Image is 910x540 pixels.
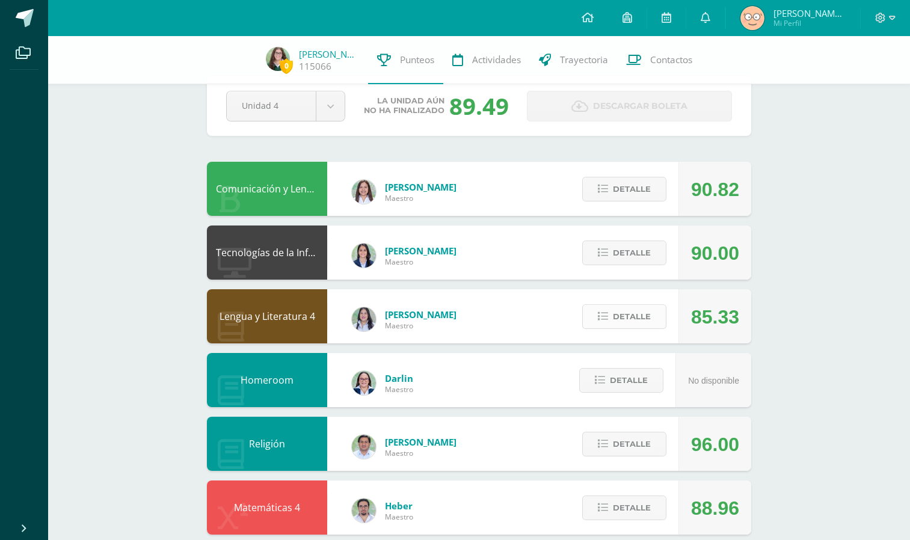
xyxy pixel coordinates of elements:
div: Religión [207,417,327,471]
span: Contactos [650,54,692,66]
span: Detalle [613,433,651,455]
img: f767cae2d037801592f2ba1a5db71a2a.png [352,435,376,459]
span: Darlin [385,372,413,384]
button: Detalle [582,432,666,456]
span: Maestro [385,512,413,522]
span: Maestro [385,193,457,203]
span: Maestro [385,321,457,331]
div: Lengua y Literatura 4 [207,289,327,343]
span: Detalle [610,369,648,391]
span: Actividades [472,54,521,66]
img: 6366ed5ed987100471695a0532754633.png [740,6,764,30]
span: Heber [385,500,413,512]
span: Maestro [385,384,413,394]
span: [PERSON_NAME] [385,245,457,257]
div: 88.96 [691,481,739,535]
button: Detalle [582,304,666,329]
a: Unidad 4 [227,91,345,121]
span: Descargar boleta [593,91,687,121]
div: Homeroom [207,353,327,407]
span: Unidad 4 [242,91,301,120]
span: Detalle [613,305,651,328]
span: [PERSON_NAME] [385,181,457,193]
a: [PERSON_NAME] [299,48,359,60]
a: Contactos [617,36,701,84]
span: Trayectoria [560,54,608,66]
span: Punteos [400,54,434,66]
span: Mi Perfil [773,18,846,28]
div: Comunicación y Lenguaje L3 Inglés 4 [207,162,327,216]
span: [PERSON_NAME] [385,308,457,321]
span: Detalle [613,497,651,519]
div: 89.49 [449,90,509,121]
a: Trayectoria [530,36,617,84]
img: df6a3bad71d85cf97c4a6d1acf904499.png [352,307,376,331]
img: acecb51a315cac2de2e3deefdb732c9f.png [352,180,376,204]
span: 0 [280,58,293,73]
span: Detalle [613,242,651,264]
span: [PERSON_NAME] [385,436,457,448]
button: Detalle [582,241,666,265]
div: 96.00 [691,417,739,471]
a: Punteos [368,36,443,84]
span: No disponible [688,376,739,385]
button: Detalle [579,368,663,393]
span: Maestro [385,257,457,267]
div: 90.82 [691,162,739,216]
div: Tecnologías de la Información y la Comunicación 4 [207,226,327,280]
span: Detalle [613,178,651,200]
button: Detalle [582,496,666,520]
span: Maestro [385,448,457,458]
div: Matemáticas 4 [207,480,327,535]
a: Actividades [443,36,530,84]
span: La unidad aún no ha finalizado [364,96,444,115]
img: 571966f00f586896050bf2f129d9ef0a.png [352,371,376,395]
button: Detalle [582,177,666,201]
img: 7489ccb779e23ff9f2c3e89c21f82ed0.png [352,244,376,268]
span: [PERSON_NAME] de los Angeles [773,7,846,19]
div: 90.00 [691,226,739,280]
img: 00229b7027b55c487e096d516d4a36c4.png [352,499,376,523]
div: 85.33 [691,290,739,344]
a: 115066 [299,60,331,73]
img: 7a8bb309cd2690a783a0c444a844ac85.png [266,47,290,71]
